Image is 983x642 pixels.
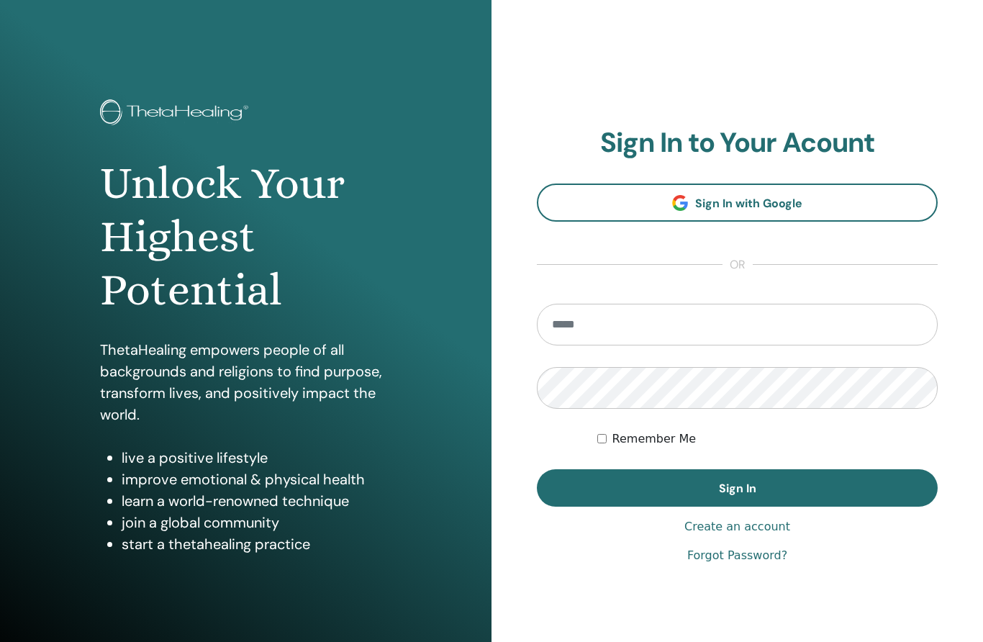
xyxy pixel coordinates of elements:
span: Sign In with Google [695,196,802,211]
label: Remember Me [612,430,697,448]
li: learn a world-renowned technique [122,490,391,512]
button: Sign In [537,469,938,507]
li: join a global community [122,512,391,533]
h2: Sign In to Your Acount [537,127,938,160]
p: ThetaHealing empowers people of all backgrounds and religions to find purpose, transform lives, a... [100,339,391,425]
a: Create an account [684,518,790,535]
span: or [722,256,753,273]
li: live a positive lifestyle [122,447,391,469]
h1: Unlock Your Highest Potential [100,157,391,317]
li: improve emotional & physical health [122,469,391,490]
a: Sign In with Google [537,184,938,222]
li: start a thetahealing practice [122,533,391,555]
span: Sign In [719,481,756,496]
a: Forgot Password? [687,547,787,564]
div: Keep me authenticated indefinitely or until I manually logout [597,430,938,448]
